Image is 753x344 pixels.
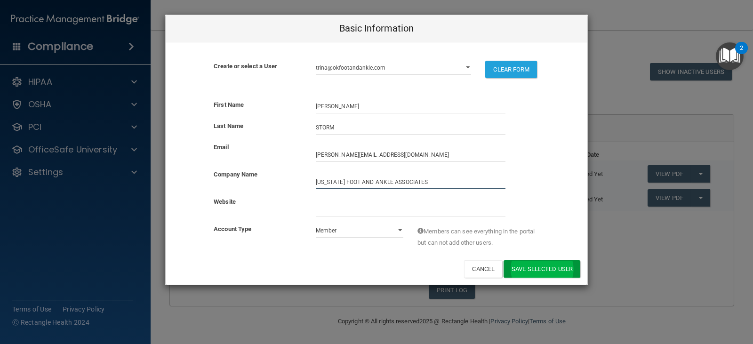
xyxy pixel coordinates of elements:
b: Account Type [214,225,251,232]
div: 2 [740,48,743,60]
button: Open Resource Center, 2 new notifications [716,42,744,70]
div: Basic Information [166,15,587,42]
b: Website [214,198,236,205]
b: Create or select a User [214,63,277,70]
b: Company Name [214,171,257,178]
span: Members can see everything in the portal but can not add other users. [417,226,539,248]
b: First Name [214,101,244,108]
button: Cancel [464,260,502,278]
b: Last Name [214,122,243,129]
b: Email [214,144,229,151]
button: CLEAR FORM [485,61,537,78]
button: Save selected User [504,260,580,278]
